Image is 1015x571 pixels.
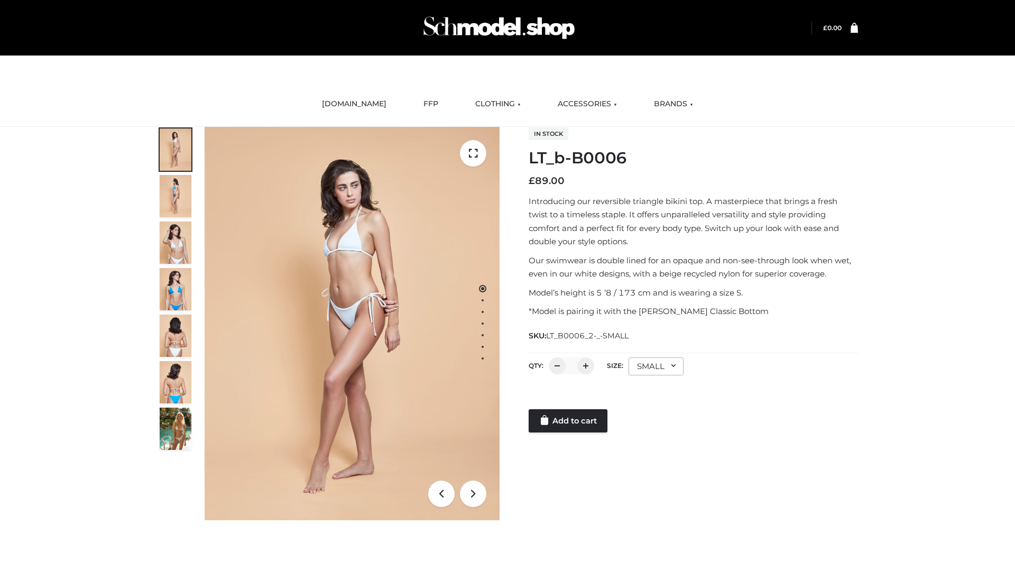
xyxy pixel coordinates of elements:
[314,93,394,116] a: [DOMAIN_NAME]
[416,93,446,116] a: FFP
[420,7,578,49] img: Schmodel Admin 964
[550,93,625,116] a: ACCESSORIES
[529,305,858,318] p: *Model is pairing it with the [PERSON_NAME] Classic Bottom
[529,175,535,187] span: £
[529,149,858,168] h1: LT_b-B0006
[160,361,191,403] img: ArielClassicBikiniTop_CloudNine_AzureSky_OW114ECO_8-scaled.jpg
[546,331,629,340] span: LT_B0006_2-_-SMALL
[823,24,827,32] span: £
[160,315,191,357] img: ArielClassicBikiniTop_CloudNine_AzureSky_OW114ECO_7-scaled.jpg
[629,357,684,375] div: SMALL
[529,175,565,187] bdi: 89.00
[160,268,191,310] img: ArielClassicBikiniTop_CloudNine_AzureSky_OW114ECO_4-scaled.jpg
[823,24,842,32] a: £0.00
[160,128,191,171] img: ArielClassicBikiniTop_CloudNine_AzureSky_OW114ECO_1-scaled.jpg
[607,362,623,370] label: Size:
[529,329,630,342] span: SKU:
[823,24,842,32] bdi: 0.00
[529,409,607,432] a: Add to cart
[529,286,858,300] p: Model’s height is 5 ‘8 / 173 cm and is wearing a size S.
[160,222,191,264] img: ArielClassicBikiniTop_CloudNine_AzureSky_OW114ECO_3-scaled.jpg
[467,93,529,116] a: CLOTHING
[646,93,701,116] a: BRANDS
[205,127,500,520] img: ArielClassicBikiniTop_CloudNine_AzureSky_OW114ECO_1
[529,254,858,281] p: Our swimwear is double lined for an opaque and non-see-through look when wet, even in our white d...
[160,175,191,217] img: ArielClassicBikiniTop_CloudNine_AzureSky_OW114ECO_2-scaled.jpg
[529,127,568,140] span: In stock
[160,408,191,450] img: Arieltop_CloudNine_AzureSky2.jpg
[529,195,858,248] p: Introducing our reversible triangle bikini top. A masterpiece that brings a fresh twist to a time...
[529,362,543,370] label: QTY:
